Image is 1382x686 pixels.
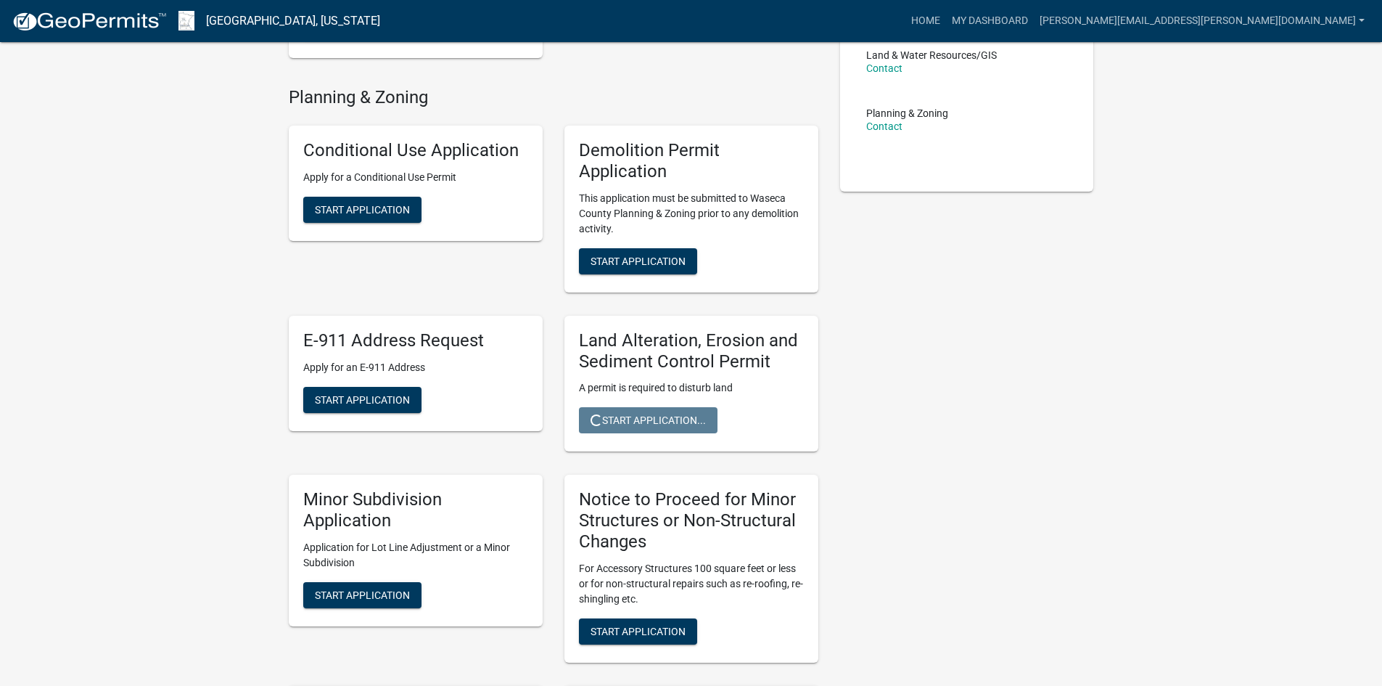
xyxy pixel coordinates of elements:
[579,489,804,552] h5: Notice to Proceed for Minor Structures or Non-Structural Changes
[315,204,410,216] span: Start Application
[591,415,706,426] span: Start Application...
[579,248,697,274] button: Start Application
[946,7,1034,35] a: My Dashboard
[315,393,410,405] span: Start Application
[866,108,948,118] p: Planning & Zoning
[315,589,410,601] span: Start Application
[303,540,528,571] p: Application for Lot Line Adjustment or a Minor Subdivision
[303,330,528,351] h5: E-911 Address Request
[303,387,421,413] button: Start Application
[206,9,380,33] a: [GEOGRAPHIC_DATA], [US_STATE]
[303,170,528,185] p: Apply for a Conditional Use Permit
[591,625,686,637] span: Start Application
[866,121,902,132] a: Contact
[579,407,717,433] button: Start Application...
[303,360,528,375] p: Apply for an E-911 Address
[579,561,804,607] p: For Accessory Structures 100 square feet or less or for non-structural repairs such as re-roofing...
[178,11,194,30] img: Waseca County, Minnesota
[303,197,421,223] button: Start Application
[579,330,804,372] h5: Land Alteration, Erosion and Sediment Control Permit
[289,87,818,108] h4: Planning & Zoning
[303,489,528,531] h5: Minor Subdivision Application
[866,62,902,74] a: Contact
[579,618,697,645] button: Start Application
[1034,7,1370,35] a: [PERSON_NAME][EMAIL_ADDRESS][PERSON_NAME][DOMAIN_NAME]
[579,191,804,237] p: This application must be submitted to Waseca County Planning & Zoning prior to any demolition act...
[591,255,686,266] span: Start Application
[579,380,804,396] p: A permit is required to disturb land
[866,50,997,60] p: Land & Water Resources/GIS
[905,7,946,35] a: Home
[579,140,804,182] h5: Demolition Permit Application
[303,140,528,161] h5: Conditional Use Application
[303,582,421,608] button: Start Application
